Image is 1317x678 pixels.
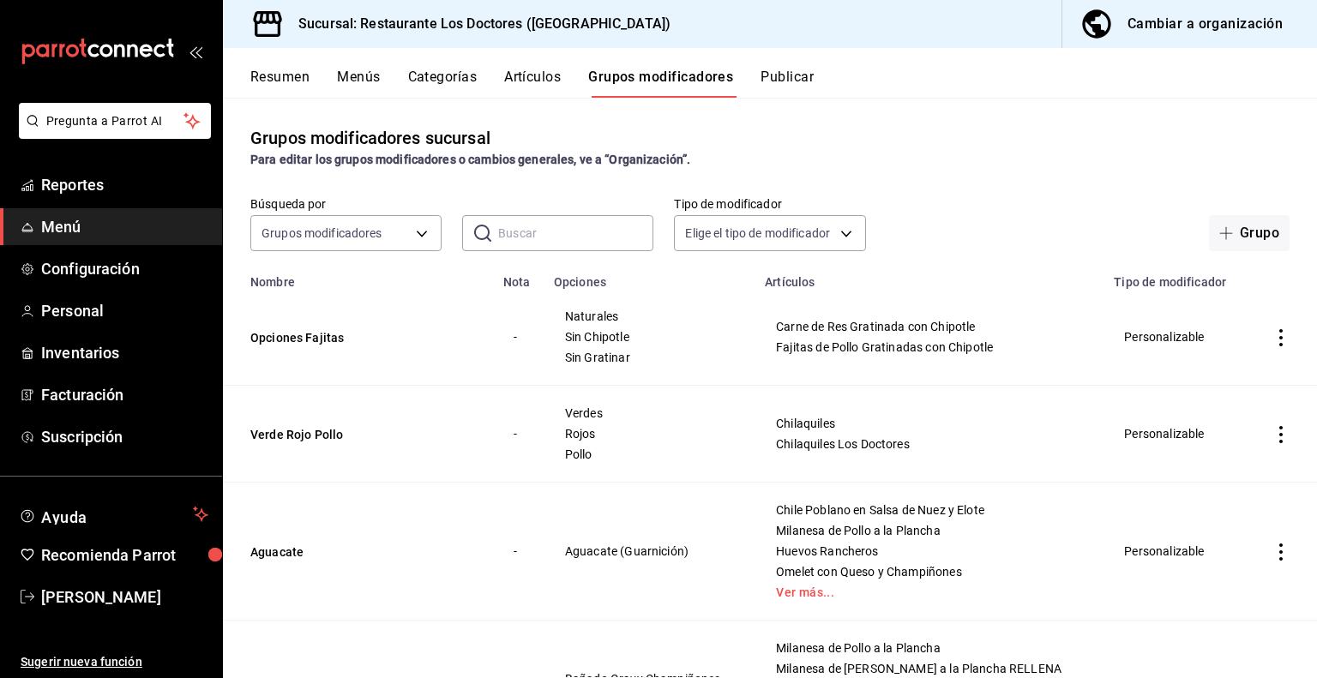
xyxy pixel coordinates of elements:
span: Inventarios [41,341,208,364]
th: Nombre [223,265,493,289]
button: actions [1272,329,1290,346]
button: Publicar [761,69,814,98]
input: Buscar [498,216,653,250]
div: Cambiar a organización [1128,12,1283,36]
td: - [493,483,544,621]
span: Milanesa de Pollo a la Plancha [776,642,1082,654]
span: Elige el tipo de modificador [685,225,830,242]
button: Opciones Fajitas [250,329,456,346]
button: Menús [337,69,380,98]
div: navigation tabs [250,69,1317,98]
div: Grupos modificadores sucursal [250,125,490,151]
button: actions [1272,426,1290,443]
span: [PERSON_NAME] [41,585,208,609]
span: Naturales [565,310,733,322]
span: Fajitas de Pollo Gratinadas con Chipotle [776,341,1082,353]
span: Sin Gratinar [565,351,733,363]
span: Menú [41,215,208,238]
button: open_drawer_menu [189,45,202,58]
td: - [493,289,544,386]
h3: Sucursal: Restaurante Los Doctores ([GEOGRAPHIC_DATA]) [285,14,671,34]
span: Configuración [41,257,208,280]
button: Verde Rojo Pollo [250,426,456,443]
a: Ver más... [776,586,1082,598]
th: Nota [493,265,544,289]
span: Milanesa de Pollo a la Plancha [776,525,1082,537]
span: Pregunta a Parrot AI [46,112,184,130]
th: Opciones [544,265,755,289]
span: Suscripción [41,425,208,448]
label: Búsqueda por [250,198,442,210]
span: Reportes [41,173,208,196]
span: Chilaquiles Los Doctores [776,438,1082,450]
td: Personalizable [1104,289,1245,386]
button: Grupo [1209,215,1290,251]
span: Ayuda [41,504,186,525]
span: Aguacate (Guarnición) [565,545,733,557]
span: Pollo [565,448,733,460]
span: Omelet con Queso y Champiñones [776,566,1082,578]
button: Resumen [250,69,310,98]
button: Aguacate [250,543,456,561]
span: Sin Chipotle [565,331,733,343]
span: Chilaquiles [776,417,1082,429]
span: Carne de Res Gratinada con Chipotle [776,321,1082,333]
td: Personalizable [1104,386,1245,483]
span: Grupos modificadores [262,225,382,242]
span: Rojos [565,428,733,440]
span: Chile Poblano en Salsa de Nuez y Elote [776,504,1082,516]
span: Huevos Rancheros [776,545,1082,557]
span: Facturación [41,383,208,406]
button: Artículos [504,69,561,98]
strong: Para editar los grupos modificadores o cambios generales, ve a “Organización”. [250,153,690,166]
td: - [493,386,544,483]
span: Milanesa de [PERSON_NAME] a la Plancha RELLENA [776,663,1082,675]
a: Pregunta a Parrot AI [12,124,211,142]
span: Recomienda Parrot [41,543,208,567]
label: Tipo de modificador [674,198,865,210]
button: Grupos modificadores [588,69,733,98]
span: Verdes [565,407,733,419]
button: Pregunta a Parrot AI [19,103,211,139]
th: Tipo de modificador [1104,265,1245,289]
button: actions [1272,543,1290,561]
span: Personal [41,299,208,322]
button: Categorías [408,69,478,98]
span: Sugerir nueva función [21,653,208,671]
td: Personalizable [1104,483,1245,621]
th: Artículos [755,265,1104,289]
